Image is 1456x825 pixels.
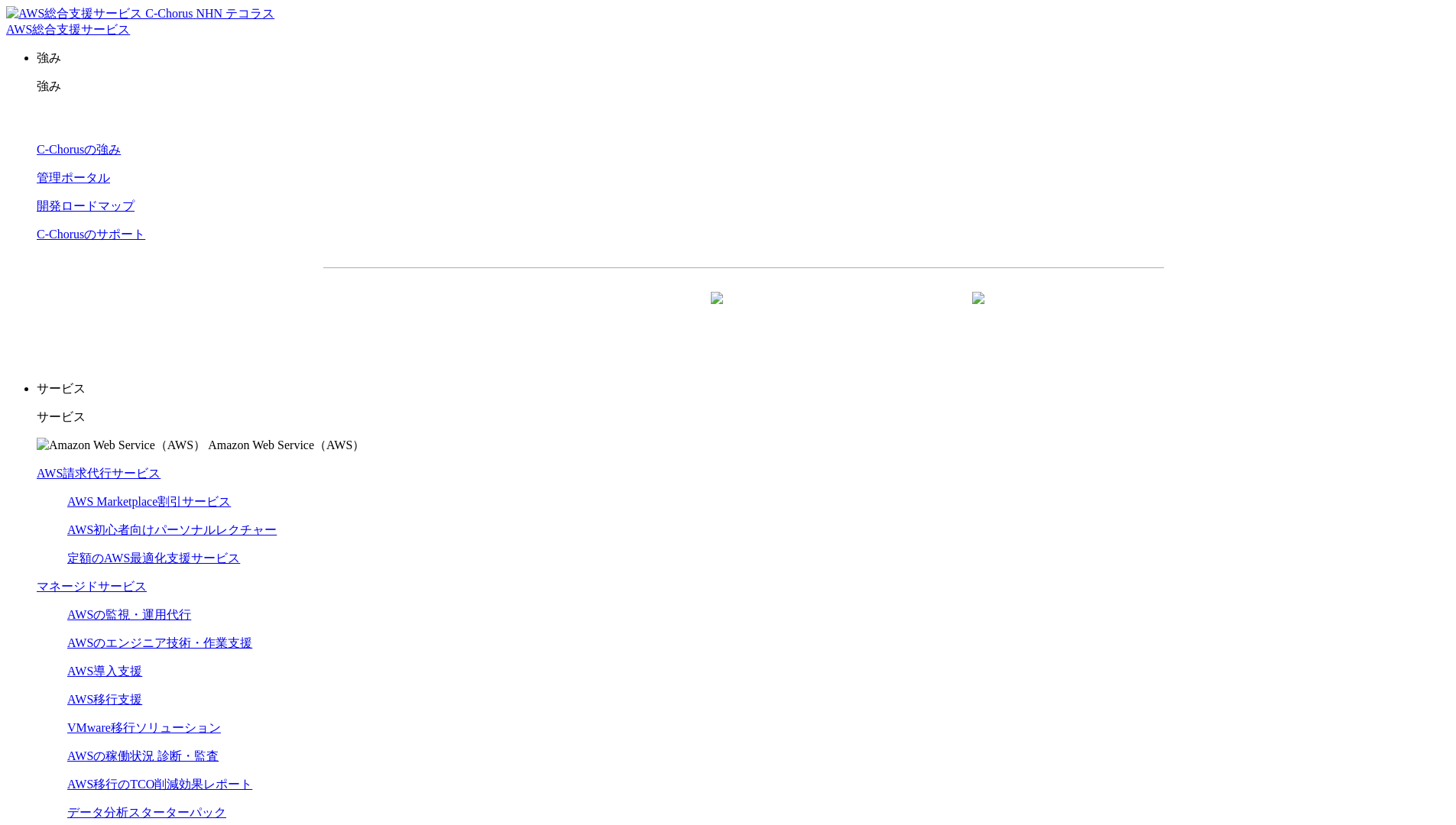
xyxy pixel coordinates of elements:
a: AWS総合支援サービス C-Chorus NHN テコラスAWS総合支援サービス [6,7,274,36]
img: 矢印 [711,292,723,332]
a: AWS Marketplace割引サービス [67,495,231,508]
img: Amazon Web Service（AWS） [37,438,206,454]
a: 資料を請求する [490,293,736,331]
p: 強み [37,79,1450,95]
p: サービス [37,409,1450,425]
span: Amazon Web Service（AWS） [208,438,365,451]
a: AWSのエンジニア技術・作業支援 [67,636,252,649]
a: AWSの監視・運用代行 [67,608,191,621]
a: C-Chorusのサポート [37,228,145,241]
img: AWS総合支援サービス C-Chorus [6,6,193,22]
p: サービス [37,381,1450,397]
a: AWS導入支援 [67,665,142,678]
p: 強み [37,50,1450,66]
a: AWS請求代行サービス [37,467,161,480]
a: 開発ロードマップ [37,199,135,212]
img: 矢印 [972,292,984,332]
a: マネージドサービス [37,580,147,593]
a: データ分析スターターパック [67,806,226,819]
a: AWS初心者向けパーソナルレクチャー [67,523,277,536]
a: AWS移行のTCO削減効果レポート [67,778,252,791]
a: まずは相談する [751,293,997,331]
a: AWSの稼働状況 診断・監査 [67,749,219,762]
a: VMware移行ソリューション [67,721,221,734]
a: 定額のAWS最適化支援サービス [67,552,240,565]
a: AWS移行支援 [67,693,142,706]
a: 管理ポータル [37,171,110,184]
a: C-Chorusの強み [37,143,121,156]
